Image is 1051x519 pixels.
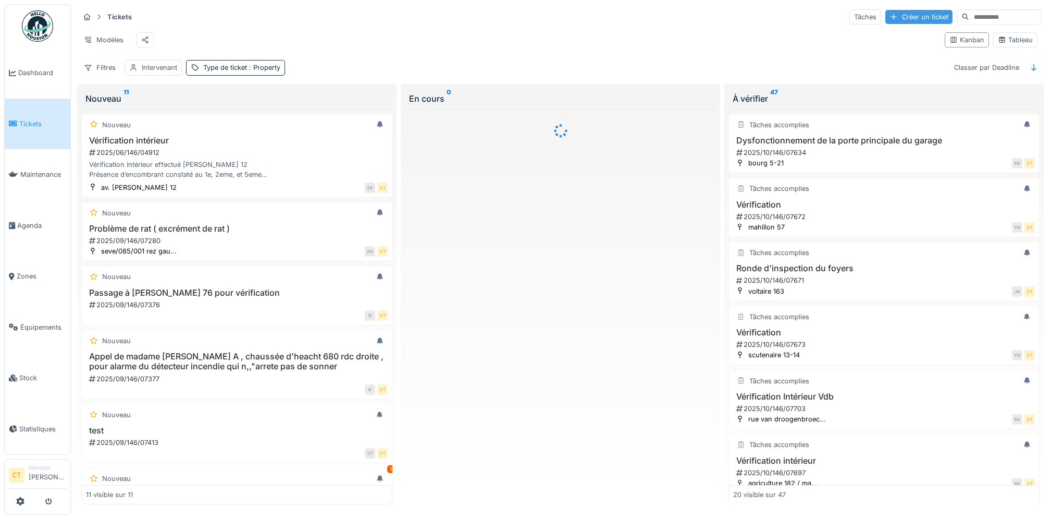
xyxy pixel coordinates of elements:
[447,92,451,105] sup: 0
[22,10,53,42] img: Badge_color-CXgf-gQk.svg
[735,404,1035,414] div: 2025/10/146/07703
[377,384,388,395] div: CT
[365,246,375,257] div: AO
[885,10,953,24] div: Créer un ticket
[5,149,70,200] a: Maintenance
[5,353,70,404] a: Stock
[20,322,66,332] span: Équipements
[86,160,388,179] div: Vérification intérieur effectué [PERSON_NAME] 12 Présence d’encombrant constaté au 1e, 2eme, et 5...
[86,224,388,234] h3: Problème de rat ( excrément de rat )
[365,310,375,321] div: IF
[770,92,778,105] sup: 47
[735,148,1035,158] div: 2025/10/146/07634
[748,478,818,488] div: agriculture 182 / ma...
[86,352,388,371] h3: Appel de madame [PERSON_NAME] A , chaussée d'heacht 680 rdc droite , pour alarme du détecteur inc...
[748,222,785,232] div: mahillon 57
[5,200,70,251] a: Agenda
[365,448,375,458] div: CT
[409,92,712,105] div: En cours
[733,392,1035,402] h3: Vérification Intérieur Vdb
[102,474,131,484] div: Nouveau
[9,467,24,483] li: CT
[102,336,131,346] div: Nouveau
[88,300,388,310] div: 2025/09/146/07376
[102,410,131,420] div: Nouveau
[247,64,280,71] span: : Property
[86,490,133,500] div: 11 visible sur 11
[735,275,1035,285] div: 2025/10/146/07671
[203,63,280,73] div: Type de ticket
[86,136,388,146] h3: Vérification intérieur
[733,263,1035,273] h3: Ronde d'inspection du foyers
[377,246,388,257] div: CT
[1024,286,1035,297] div: CT
[749,312,809,322] div: Tâches accomplies
[19,373,66,383] span: Stock
[377,448,388,458] div: CT
[1012,222,1022,233] div: YN
[733,456,1035,466] h3: Vérification intérieur
[88,148,388,158] div: 2025/06/146/04912
[748,350,800,360] div: scutenaire 13-14
[365,183,375,193] div: EK
[88,374,388,384] div: 2025/09/146/07377
[1012,158,1022,168] div: EK
[19,424,66,434] span: Statistiques
[733,490,786,500] div: 20 visible sur 47
[949,35,984,45] div: Kanban
[5,251,70,302] a: Zones
[29,464,66,486] li: [PERSON_NAME]
[5,302,70,353] a: Équipements
[735,340,1035,349] div: 2025/10/146/07673
[88,236,388,246] div: 2025/09/146/07280
[949,60,1024,75] div: Classer par Deadline
[733,136,1035,146] h3: Dysfonctionnement de la porte principale du garage
[748,414,826,424] div: rue van droogenbroec...
[102,120,131,130] div: Nouveau
[748,286,784,296] div: voltaire 163
[79,60,120,75] div: Filtres
[377,310,388,321] div: CT
[1024,478,1035,489] div: CT
[101,246,177,256] div: seve/085/001 rez gau...
[1024,414,1035,425] div: CT
[1012,286,1022,297] div: JR
[998,35,1033,45] div: Tableau
[17,271,66,281] span: Zones
[79,32,128,47] div: Modèles
[9,464,66,489] a: CT Manager[PERSON_NAME]
[86,288,388,298] h3: Passage à [PERSON_NAME] 76 pour vérification
[85,92,388,105] div: Nouveau
[735,212,1035,222] div: 2025/10/146/07672
[142,63,177,73] div: Intervenant
[733,92,1035,105] div: À vérifier
[749,248,809,258] div: Tâches accomplies
[1012,350,1022,360] div: YN
[17,221,66,231] span: Agenda
[849,9,881,25] div: Tâches
[1024,222,1035,233] div: CT
[123,92,129,105] sup: 11
[102,272,131,282] div: Nouveau
[18,68,66,78] span: Dashboard
[733,328,1035,337] h3: Vérification
[29,464,66,472] div: Manager
[88,438,388,448] div: 2025/09/146/07413
[5,47,70,99] a: Dashboard
[86,426,388,436] h3: test
[1024,158,1035,168] div: CT
[1024,350,1035,360] div: CT
[1012,478,1022,489] div: EK
[19,119,66,129] span: Tickets
[749,440,809,450] div: Tâches accomplies
[387,465,394,473] div: 1
[5,404,70,455] a: Statistiques
[733,200,1035,210] h3: Vérification
[365,384,375,395] div: IF
[749,120,809,130] div: Tâches accomplies
[735,468,1035,478] div: 2025/10/146/07697
[748,158,784,168] div: bourg 5-21
[1012,414,1022,425] div: EK
[101,183,177,192] div: av. [PERSON_NAME] 12
[5,99,70,150] a: Tickets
